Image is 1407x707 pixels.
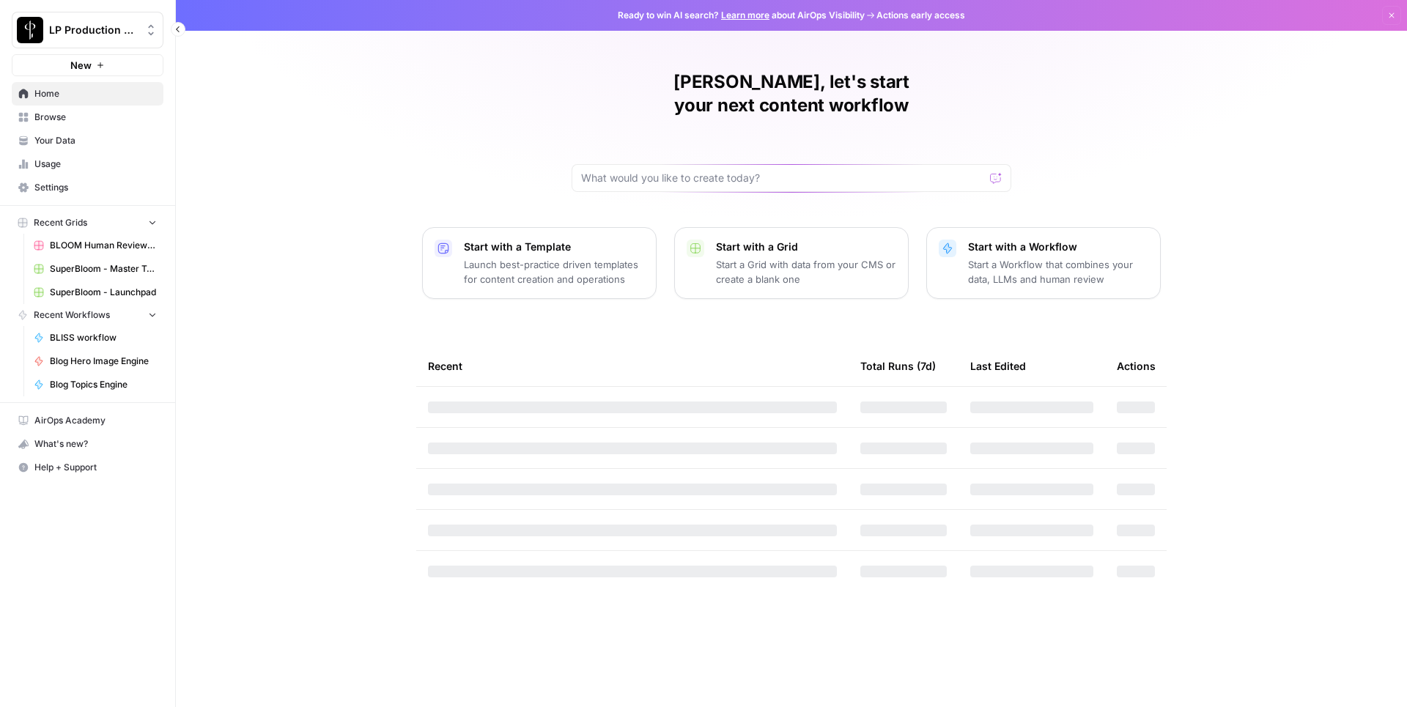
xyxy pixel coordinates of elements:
[50,239,157,252] span: BLOOM Human Review (ver2)
[12,456,163,479] button: Help + Support
[12,212,163,234] button: Recent Grids
[716,257,896,286] p: Start a Grid with data from your CMS or create a blank one
[34,461,157,474] span: Help + Support
[50,331,157,344] span: BLISS workflow
[34,308,110,322] span: Recent Workflows
[618,9,865,22] span: Ready to win AI search? about AirOps Visibility
[34,158,157,171] span: Usage
[34,87,157,100] span: Home
[49,23,138,37] span: LP Production Workloads
[12,304,163,326] button: Recent Workflows
[27,326,163,349] a: BLISS workflow
[721,10,769,21] a: Learn more
[34,181,157,194] span: Settings
[12,152,163,176] a: Usage
[572,70,1011,117] h1: [PERSON_NAME], let's start your next content workflow
[464,240,644,254] p: Start with a Template
[428,346,837,386] div: Recent
[50,355,157,368] span: Blog Hero Image Engine
[12,432,163,456] button: What's new?
[34,134,157,147] span: Your Data
[27,373,163,396] a: Blog Topics Engine
[1117,346,1156,386] div: Actions
[926,227,1161,299] button: Start with a WorkflowStart a Workflow that combines your data, LLMs and human review
[17,17,43,43] img: LP Production Workloads Logo
[12,12,163,48] button: Workspace: LP Production Workloads
[581,171,984,185] input: What would you like to create today?
[50,378,157,391] span: Blog Topics Engine
[674,227,909,299] button: Start with a GridStart a Grid with data from your CMS or create a blank one
[968,240,1148,254] p: Start with a Workflow
[12,82,163,106] a: Home
[50,262,157,275] span: SuperBloom - Master Topic List
[27,281,163,304] a: SuperBloom - Launchpad
[12,433,163,455] div: What's new?
[876,9,965,22] span: Actions early access
[12,176,163,199] a: Settings
[34,111,157,124] span: Browse
[50,286,157,299] span: SuperBloom - Launchpad
[12,129,163,152] a: Your Data
[34,216,87,229] span: Recent Grids
[464,257,644,286] p: Launch best-practice driven templates for content creation and operations
[34,414,157,427] span: AirOps Academy
[27,234,163,257] a: BLOOM Human Review (ver2)
[12,409,163,432] a: AirOps Academy
[968,257,1148,286] p: Start a Workflow that combines your data, LLMs and human review
[970,346,1026,386] div: Last Edited
[716,240,896,254] p: Start with a Grid
[70,58,92,73] span: New
[422,227,657,299] button: Start with a TemplateLaunch best-practice driven templates for content creation and operations
[27,349,163,373] a: Blog Hero Image Engine
[12,106,163,129] a: Browse
[27,257,163,281] a: SuperBloom - Master Topic List
[12,54,163,76] button: New
[860,346,936,386] div: Total Runs (7d)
